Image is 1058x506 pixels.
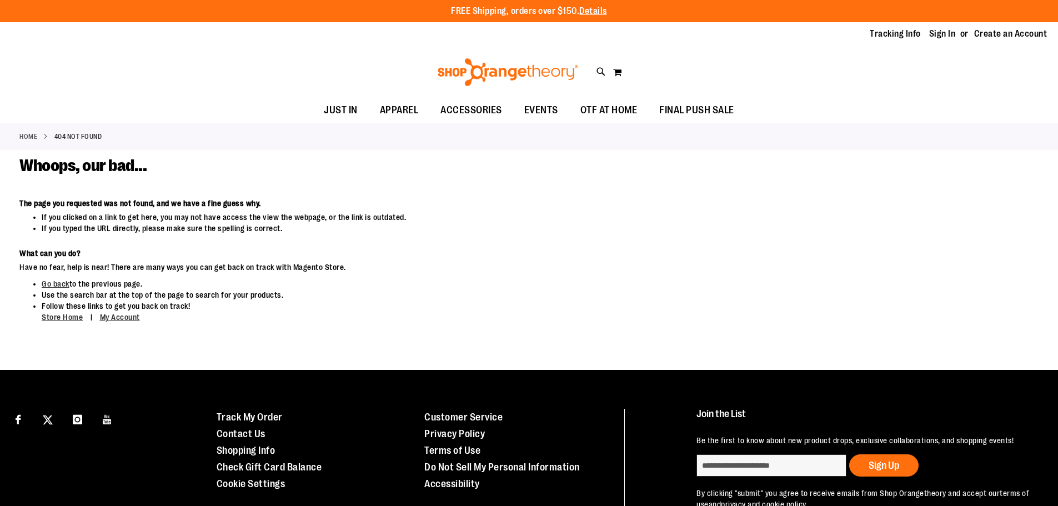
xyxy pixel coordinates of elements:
span: EVENTS [524,98,558,123]
a: Visit our X page [38,409,58,428]
a: Cookie Settings [217,478,285,489]
a: Check Gift Card Balance [217,462,322,473]
a: Do Not Sell My Personal Information [424,462,580,473]
a: Track My Order [217,412,283,423]
span: Sign Up [869,460,899,471]
li: Use the search bar at the top of the page to search for your products. [42,289,826,300]
dd: Have no fear, help is near! There are many ways you can get back on track with Magento Store. [19,262,826,273]
a: Tracking Info [870,28,921,40]
a: EVENTS [513,98,569,123]
a: Terms of Use [424,445,480,456]
a: ACCESSORIES [429,98,513,123]
a: Details [579,6,607,16]
a: Store Home [42,313,83,322]
li: to the previous page. [42,278,826,289]
img: Shop Orangetheory [436,58,580,86]
a: APPAREL [369,98,430,123]
a: Visit our Youtube page [98,409,117,428]
a: JUST IN [313,98,369,123]
span: APPAREL [380,98,419,123]
li: If you clicked on a link to get here, you may not have access the view the webpage, or the link i... [42,212,826,223]
a: Visit our Facebook page [8,409,28,428]
a: Privacy Policy [424,428,485,439]
a: Go back [42,279,69,288]
span: ACCESSORIES [440,98,502,123]
a: Sign In [929,28,956,40]
li: Follow these links to get you back on track! [42,300,826,323]
dt: What can you do? [19,248,826,259]
a: Home [19,132,37,142]
span: OTF AT HOME [580,98,638,123]
a: Contact Us [217,428,265,439]
a: Shopping Info [217,445,275,456]
strong: 404 Not Found [54,132,102,142]
a: Visit our Instagram page [68,409,87,428]
span: | [85,308,98,327]
a: OTF AT HOME [569,98,649,123]
a: Create an Account [974,28,1047,40]
p: Be the first to know about new product drops, exclusive collaborations, and shopping events! [696,435,1032,446]
dt: The page you requested was not found, and we have a fine guess why. [19,198,826,209]
img: Twitter [43,415,53,425]
span: Whoops, our bad... [19,156,147,175]
span: JUST IN [324,98,358,123]
li: If you typed the URL directly, please make sure the spelling is correct. [42,223,826,234]
button: Sign Up [849,454,919,477]
p: FREE Shipping, orders over $150. [451,5,607,18]
a: Accessibility [424,478,480,489]
h4: Join the List [696,409,1032,429]
a: FINAL PUSH SALE [648,98,745,123]
a: Customer Service [424,412,503,423]
span: FINAL PUSH SALE [659,98,734,123]
input: enter email [696,454,846,477]
a: My Account [100,313,140,322]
